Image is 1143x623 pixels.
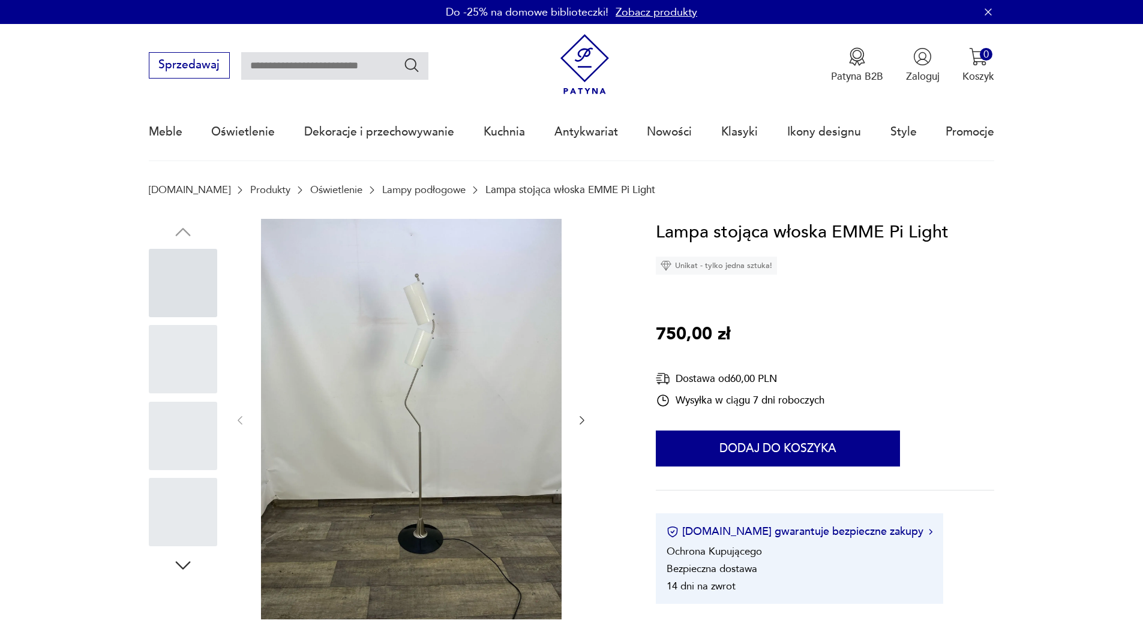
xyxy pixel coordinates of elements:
[721,104,758,159] a: Klasyki
[890,104,917,159] a: Style
[149,52,230,79] button: Sprzedawaj
[149,104,182,159] a: Meble
[484,104,525,159] a: Kuchnia
[667,544,762,558] li: Ochrona Kupującego
[787,104,861,159] a: Ikony designu
[969,47,988,66] img: Ikona koszyka
[250,184,290,195] a: Produkty
[929,529,932,535] img: Ikona strzałki w prawo
[962,70,994,83] p: Koszyk
[310,184,362,195] a: Oświetlenie
[661,260,671,271] img: Ikona diamentu
[946,104,994,159] a: Promocje
[149,61,230,71] a: Sprzedawaj
[831,47,883,83] a: Ikona medaluPatyna B2B
[980,48,992,61] div: 0
[667,524,932,539] button: [DOMAIN_NAME] gwarantuje bezpieczne zakupy
[403,56,421,74] button: Szukaj
[656,371,824,386] div: Dostawa od 60,00 PLN
[667,562,757,576] li: Bezpieczna dostawa
[261,219,562,619] img: Zdjęcie produktu Lampa stojąca włoska EMME Pi Light
[913,47,932,66] img: Ikonka użytkownika
[211,104,275,159] a: Oświetlenie
[962,47,994,83] button: 0Koszyk
[656,321,730,348] p: 750,00 zł
[906,70,940,83] p: Zaloguj
[149,184,230,195] a: [DOMAIN_NAME]
[831,47,883,83] button: Patyna B2B
[647,104,692,159] a: Nowości
[656,431,900,467] button: Dodaj do koszyka
[446,5,608,20] p: Do -25% na domowe biblioteczki!
[667,579,736,593] li: 14 dni na zwrot
[554,34,615,95] img: Patyna - sklep z meblami i dekoracjami vintage
[656,257,777,275] div: Unikat - tylko jedna sztuka!
[304,104,454,159] a: Dekoracje i przechowywanie
[616,5,697,20] a: Zobacz produkty
[831,70,883,83] p: Patyna B2B
[848,47,866,66] img: Ikona medalu
[656,371,670,386] img: Ikona dostawy
[554,104,618,159] a: Antykwariat
[656,219,949,246] h1: Lampa stojąca włoska EMME Pi Light
[382,184,466,195] a: Lampy podłogowe
[485,184,655,195] p: Lampa stojąca włoska EMME Pi Light
[667,526,679,538] img: Ikona certyfikatu
[906,47,940,83] button: Zaloguj
[656,393,824,408] div: Wysyłka w ciągu 7 dni roboczych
